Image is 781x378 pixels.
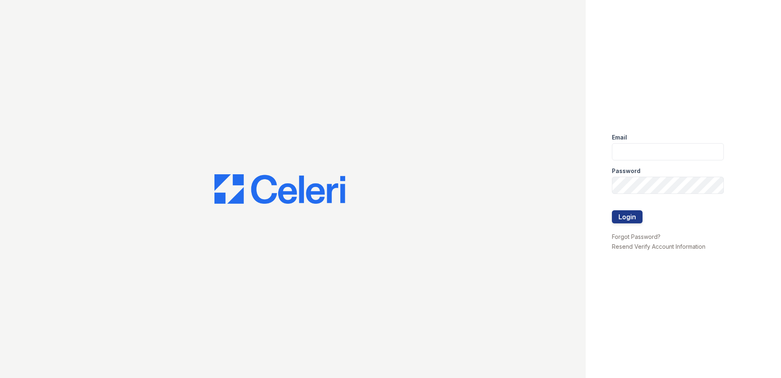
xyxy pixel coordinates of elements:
[612,133,627,142] label: Email
[612,243,705,250] a: Resend Verify Account Information
[612,233,661,240] a: Forgot Password?
[612,167,640,175] label: Password
[612,210,643,223] button: Login
[214,174,345,204] img: CE_Logo_Blue-a8612792a0a2168367f1c8372b55b34899dd931a85d93a1a3d3e32e68fde9ad4.png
